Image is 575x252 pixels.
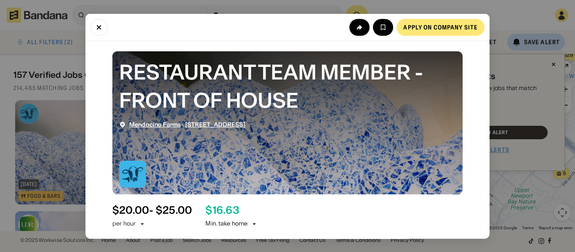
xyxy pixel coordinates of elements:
div: $ 16.63 [205,204,239,216]
div: RESTAURANT TEAM MEMBER - FRONT OF HOUSE [119,58,456,114]
div: $ 20.00 - $25.00 [112,204,192,216]
span: Mendocino Farms [129,120,181,128]
div: Min. take home [205,220,258,228]
span: [STREET_ADDRESS] [185,120,245,128]
div: per hour [112,220,136,228]
div: · [129,121,245,128]
img: Mendocino Farms logo [119,160,146,187]
div: Apply on company site [403,24,478,30]
button: Close [91,19,107,35]
div: At a Glance [112,238,463,248]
